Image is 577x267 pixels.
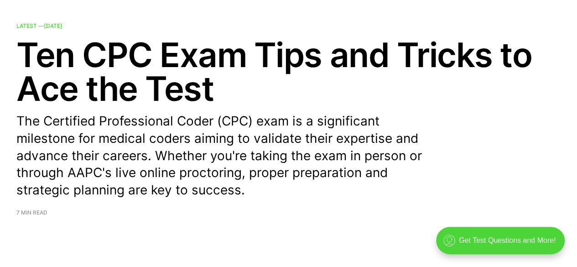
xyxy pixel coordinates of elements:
span: 7 min read [16,210,47,215]
h2: Ten CPC Exam Tips and Tricks to Ace the Test [16,38,561,105]
time: [DATE] [44,22,62,29]
a: Latest —[DATE] Ten CPC Exam Tips and Tricks to Ace the Test The Certified Professional Coder (CPC... [16,23,561,215]
iframe: portal-trigger [428,222,577,267]
p: The Certified Professional Coder (CPC) exam is a significant milestone for medical coders aiming ... [16,113,436,199]
span: Latest — [16,22,62,29]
